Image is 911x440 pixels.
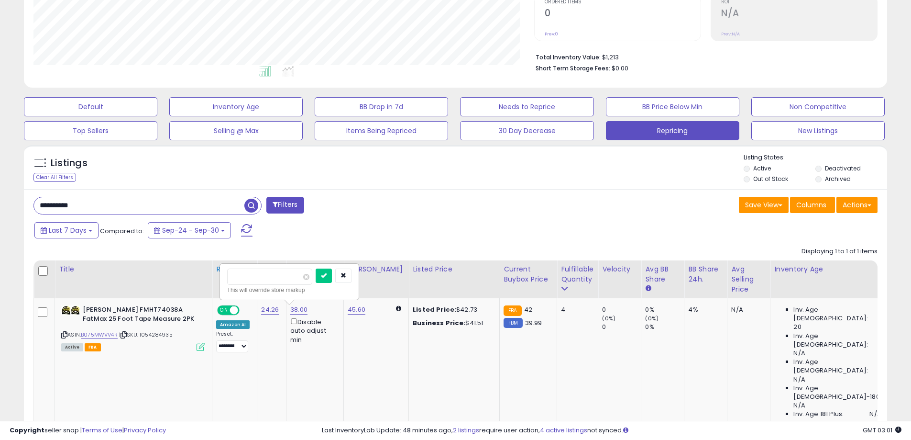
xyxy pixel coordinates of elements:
[606,97,739,116] button: BB Price Below Min
[688,264,723,284] div: BB Share 24h.
[545,31,558,37] small: Prev: 0
[348,305,365,315] a: 45.60
[33,173,76,182] div: Clear All Filters
[238,306,253,315] span: OFF
[322,426,901,435] div: Last InventoryLab Update: 48 minutes ago, require user action, not synced.
[645,315,659,322] small: (0%)
[460,121,593,140] button: 30 Day Decrease
[85,343,101,351] span: FBA
[218,306,230,315] span: ON
[825,164,861,172] label: Deactivated
[793,323,801,331] span: 20
[731,264,766,294] div: Avg Selling Price
[753,175,788,183] label: Out of Stock
[148,222,231,238] button: Sep-24 - Sep-30
[24,121,157,140] button: Top Sellers
[721,8,877,21] h2: N/A
[162,226,219,235] span: Sep-24 - Sep-30
[751,121,885,140] button: New Listings
[61,305,80,316] img: 51ukNULC9BL._SL40_.jpg
[413,318,465,327] b: Business Price:
[602,323,641,331] div: 0
[504,305,521,316] small: FBA
[825,175,851,183] label: Archived
[100,226,144,236] span: Compared to:
[315,121,448,140] button: Items Being Repriced
[216,331,250,352] div: Preset:
[227,285,351,295] div: This will override store markup
[721,31,740,37] small: Prev: N/A
[536,51,870,62] li: $1,213
[169,97,303,116] button: Inventory Age
[536,53,601,61] b: Total Inventory Value:
[216,264,253,274] div: Repricing
[793,410,844,418] span: Inv. Age 181 Plus:
[793,332,881,349] span: Inv. Age [DEMOGRAPHIC_DATA]:
[61,343,83,351] span: All listings currently available for purchase on Amazon
[793,384,881,401] span: Inv. Age [DEMOGRAPHIC_DATA]-180:
[793,305,881,323] span: Inv. Age [DEMOGRAPHIC_DATA]:
[59,264,208,274] div: Title
[753,164,771,172] label: Active
[540,426,587,435] a: 4 active listings
[266,197,304,214] button: Filters
[688,305,720,314] div: 4%
[869,410,881,418] span: N/A
[602,305,641,314] div: 0
[731,305,763,314] div: N/A
[10,426,166,435] div: seller snap | |
[290,316,336,344] div: Disable auto adjust min
[645,305,684,314] div: 0%
[606,121,739,140] button: Repricing
[61,305,205,350] div: ASIN:
[790,197,835,213] button: Columns
[739,197,789,213] button: Save View
[124,426,166,435] a: Privacy Policy
[315,97,448,116] button: BB Drop in 7d
[413,305,492,314] div: $42.73
[796,200,826,210] span: Columns
[119,331,173,338] span: | SKU: 1054284935
[602,264,637,274] div: Velocity
[49,226,87,235] span: Last 7 Days
[453,426,479,435] a: 2 listings
[793,358,881,375] span: Inv. Age [DEMOGRAPHIC_DATA]:
[645,264,680,284] div: Avg BB Share
[34,222,99,238] button: Last 7 Days
[83,305,199,326] b: [PERSON_NAME] FMHT74038A FatMax 25 Foot Tape Measure 2PK
[460,97,593,116] button: Needs to Reprice
[51,157,88,170] h5: Listings
[524,305,532,314] span: 42
[504,318,522,328] small: FBM
[413,264,495,274] div: Listed Price
[751,97,885,116] button: Non Competitive
[24,97,157,116] button: Default
[561,264,594,284] div: Fulfillable Quantity
[413,319,492,327] div: $41.51
[801,247,878,256] div: Displaying 1 to 1 of 1 items
[793,401,805,410] span: N/A
[793,375,805,384] span: N/A
[744,153,887,162] p: Listing States:
[10,426,44,435] strong: Copyright
[602,315,615,322] small: (0%)
[261,305,279,315] a: 24.26
[82,426,122,435] a: Terms of Use
[536,64,610,72] b: Short Term Storage Fees:
[645,284,651,293] small: Avg BB Share.
[504,264,553,284] div: Current Buybox Price
[645,323,684,331] div: 0%
[545,8,701,21] h2: 0
[836,197,878,213] button: Actions
[413,305,456,314] b: Listed Price:
[169,121,303,140] button: Selling @ Max
[290,305,307,315] a: 38.00
[863,426,901,435] span: 2025-10-10 03:01 GMT
[774,264,884,274] div: Inventory Age
[561,305,591,314] div: 4
[612,64,628,73] span: $0.00
[216,320,250,329] div: Amazon AI
[793,349,805,358] span: N/A
[525,318,542,327] span: 39.99
[81,331,118,339] a: B075MWVV4R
